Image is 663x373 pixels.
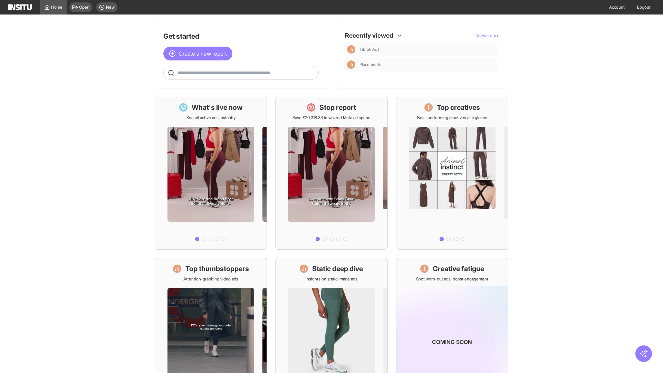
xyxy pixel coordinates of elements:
span: Placements [359,62,381,67]
div: Insights [347,60,355,69]
p: Attention-grabbing video ads [183,276,238,282]
h1: Stop report [319,103,356,112]
h1: Get started [163,31,319,41]
span: TikTok Ads [359,47,379,52]
h1: What's live now [192,103,243,112]
p: Save £20,318.33 in wasted Meta ad spend [292,115,371,121]
span: Open [79,4,89,10]
h1: Top thumbstoppers [185,264,249,274]
a: Top creativesBest-performing creatives at a glance [396,97,508,250]
span: New [106,4,115,10]
h1: Static deep dive [312,264,363,274]
div: Insights [347,45,355,54]
p: Insights on static image ads [306,276,357,282]
p: See all active ads instantly [186,115,236,121]
a: Stop reportSave £20,318.33 in wasted Meta ad spend [275,97,387,250]
span: Placements [359,62,494,67]
span: Create a new report [179,49,227,58]
a: What's live nowSee all active ads instantly [155,97,267,250]
span: TikTok Ads [359,47,494,52]
h1: Top creatives [437,103,480,112]
button: Create a new report [163,47,232,60]
span: View more [476,32,500,38]
img: Logo [8,4,32,10]
button: View more [476,32,500,39]
p: Best-performing creatives at a glance [417,115,487,121]
span: Home [51,4,63,10]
